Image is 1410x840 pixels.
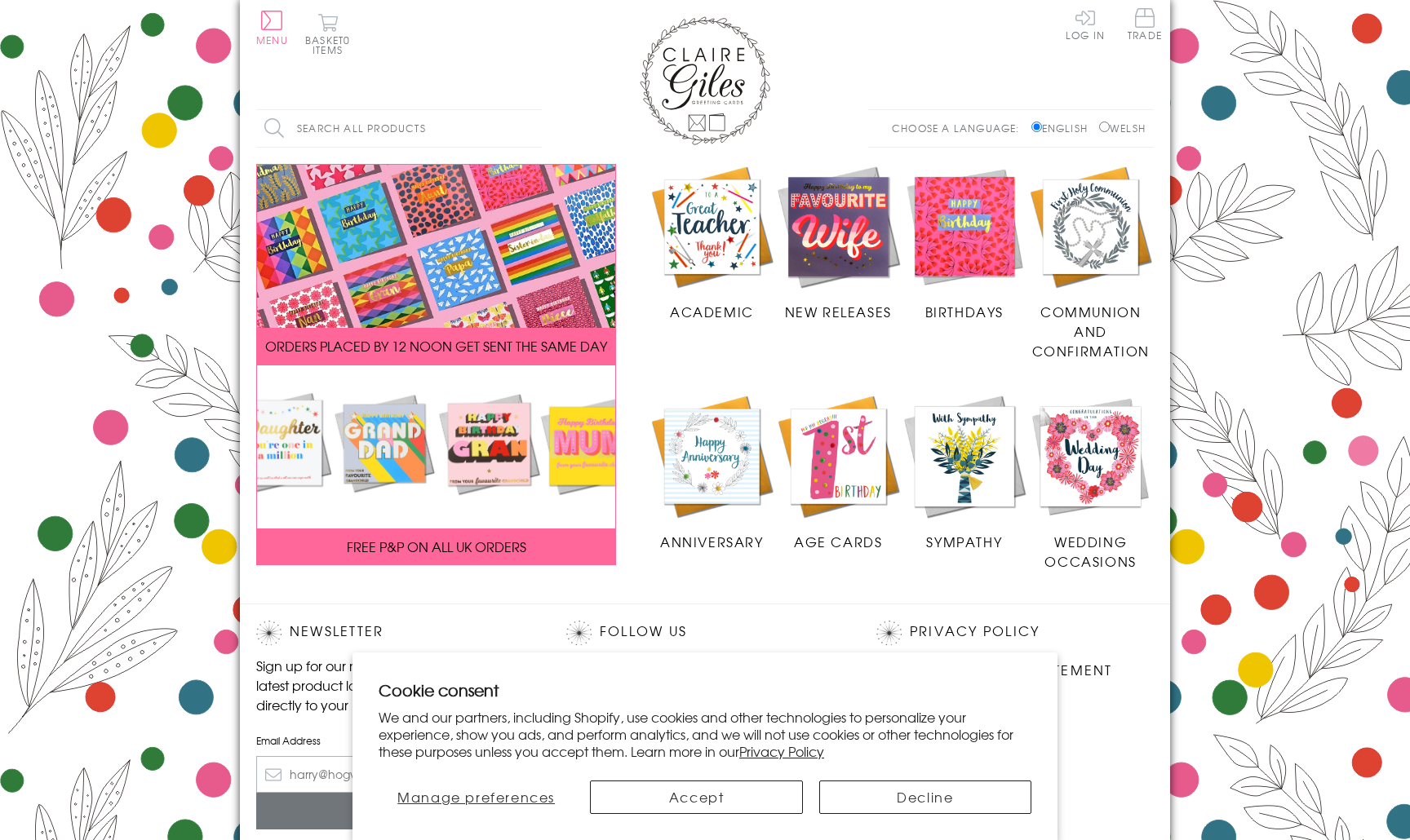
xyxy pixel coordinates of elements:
a: Privacy Policy [910,621,1040,643]
span: Trade [1128,8,1162,40]
label: Welsh [1099,121,1146,135]
h2: Follow Us [566,621,844,645]
span: New Releases [785,302,892,321]
input: English [1031,122,1042,132]
button: Decline [819,780,1031,814]
span: Menu [256,33,288,47]
span: Communion and Confirmation [1032,302,1150,360]
a: Trade [1128,8,1162,43]
a: Sympathy [902,393,1028,551]
input: harry@hogwarts.edu [256,756,534,793]
a: Academic [649,164,775,322]
h2: Cookie consent [379,679,1031,701]
a: Anniversary [649,393,775,551]
input: Welsh [1099,122,1110,132]
span: Wedding Occasions [1044,532,1136,571]
input: Search [525,110,542,147]
p: Choose a language: [892,121,1028,135]
span: FREE P&P ON ALL UK ORDERS [347,537,526,556]
button: Basket0 items [305,13,350,55]
span: Age Cards [794,532,882,551]
h2: Newsletter [256,621,534,645]
label: Email Address [256,733,534,748]
span: Academic [670,302,754,321]
a: Communion and Confirmation [1027,164,1154,361]
input: Search all products [256,110,542,147]
span: Birthdays [925,302,1004,321]
span: Anniversary [660,532,764,551]
label: English [1031,121,1096,135]
button: Menu [256,11,288,45]
span: Manage preferences [397,787,555,807]
a: Birthdays [902,164,1028,322]
p: Sign up for our newsletter to receive the latest product launches, news and offers directly to yo... [256,656,534,714]
span: 0 items [313,33,350,57]
button: Accept [590,780,802,814]
input: Subscribe [256,793,534,829]
a: Privacy Policy [739,741,824,761]
a: Wedding Occasions [1027,393,1154,571]
span: ORDERS PLACED BY 12 NOON GET SENT THE SAME DAY [265,336,607,356]
a: Log In [1066,8,1105,40]
a: Age Cards [775,393,902,551]
button: Manage preferences [379,780,574,814]
span: Sympathy [926,532,1002,551]
p: We and our partners, including Shopify, use cookies and other technologies to personalize your ex... [379,709,1031,759]
a: New Releases [775,164,902,322]
img: Claire Giles Greetings Cards [640,16,770,145]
